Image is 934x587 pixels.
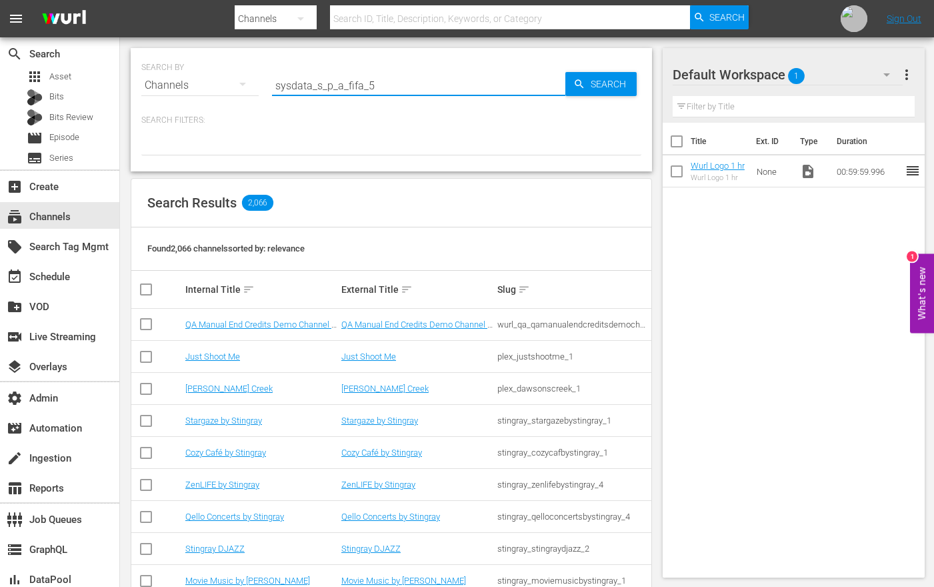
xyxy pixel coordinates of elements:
[497,480,649,490] div: stingray_zenlifebystingray_4
[341,576,466,586] a: Movie Music by [PERSON_NAME]
[748,123,792,160] th: Ext. ID
[341,320,493,340] a: QA Manual End Credits Demo Channel - Pumpit
[185,384,273,394] a: [PERSON_NAME] Creek
[800,163,816,179] span: Video
[497,384,649,394] div: plex_dawsonscreek_1
[49,111,93,124] span: Bits Review
[341,416,418,426] a: Stargaze by Stingray
[585,72,637,96] span: Search
[910,254,934,334] button: Open Feedback Widget
[497,416,649,426] div: stingray_stargazebystingray_1
[497,544,649,554] div: stingray_stingraydjazz_2
[497,576,649,586] div: stingray_moviemusicbystingray_1
[27,69,43,85] span: Asset
[673,56,903,93] div: Default Workspace
[185,512,284,522] a: Qello Concerts by Stingray
[341,384,429,394] a: [PERSON_NAME] Creek
[829,123,909,160] th: Duration
[887,13,921,24] a: Sign Out
[185,416,262,426] a: Stargaze by Stingray
[709,5,745,29] span: Search
[7,179,23,195] span: Create
[691,161,745,171] a: Wurl Logo 1 hr
[497,512,649,522] div: stingray_qelloconcertsbystingray_4
[7,450,23,466] span: Ingestion
[49,131,79,144] span: Episode
[185,544,245,554] a: Stingray DJAZZ
[841,5,867,32] img: photo.jpg
[8,11,24,27] span: menu
[497,320,649,330] div: wurl_qa_qamanualendcreditsdemochannel_1
[341,480,415,490] a: ZenLIFE by Stingray
[49,151,73,165] span: Series
[831,155,905,187] td: 00:59:59.996
[7,299,23,315] span: VOD
[905,163,921,179] span: reorder
[401,283,413,296] span: sort
[7,390,23,406] span: Admin
[7,239,23,255] span: Search Tag Mgmt
[49,90,64,103] span: Bits
[518,283,530,296] span: sort
[497,448,649,458] div: stingray_cozycafbystingray_1
[147,243,305,253] span: Found 2,066 channels sorted by: relevance
[7,269,23,285] span: Schedule
[7,359,23,375] span: Overlays
[7,209,23,225] span: Channels
[341,544,401,554] a: Stingray DJAZZ
[32,3,96,35] img: ans4CAIJ8jUAAAAAAAAAAAAAAAAAAAAAAAAgQb4GAAAAAAAAAAAAAAAAAAAAAAAAJMjXAAAAAAAAAAAAAAAAAAAAAAAAgAT5G...
[185,448,266,458] a: Cozy Café by Stingray
[691,173,745,182] div: Wurl Logo 1 hr
[141,67,259,104] div: Channels
[7,542,23,558] span: GraphQL
[7,512,23,528] span: Job Queues
[27,150,43,166] span: Series
[497,352,649,362] div: plex_justshootme_1
[27,89,43,105] div: Bits
[497,281,649,298] div: Slug
[185,320,337,340] a: QA Manual End Credits Demo Channel - Pumpit
[751,155,795,187] td: None
[185,352,240,362] a: Just Shoot Me
[49,70,71,83] span: Asset
[185,480,259,490] a: ZenLIFE by Stingray
[565,72,637,96] button: Search
[185,576,310,586] a: Movie Music by [PERSON_NAME]
[792,123,829,160] th: Type
[243,283,255,296] span: sort
[147,195,237,211] span: Search Results
[341,281,493,298] div: External Title
[691,123,749,160] th: Title
[690,5,749,29] button: Search
[7,480,23,496] span: Reports
[185,281,337,298] div: Internal Title
[341,352,396,362] a: Just Shoot Me
[27,130,43,146] span: Episode
[907,251,917,262] div: 1
[7,329,23,345] span: Live Streaming
[7,46,23,62] span: Search
[7,420,23,436] span: Automation
[341,448,422,458] a: Cozy Café by Stingray
[27,109,43,125] div: Bits Review
[899,67,915,83] span: more_vert
[141,115,641,126] p: Search Filters:
[899,59,915,91] button: more_vert
[788,62,805,90] span: 1
[341,512,440,522] a: Qello Concerts by Stingray
[242,195,273,211] span: 2,066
